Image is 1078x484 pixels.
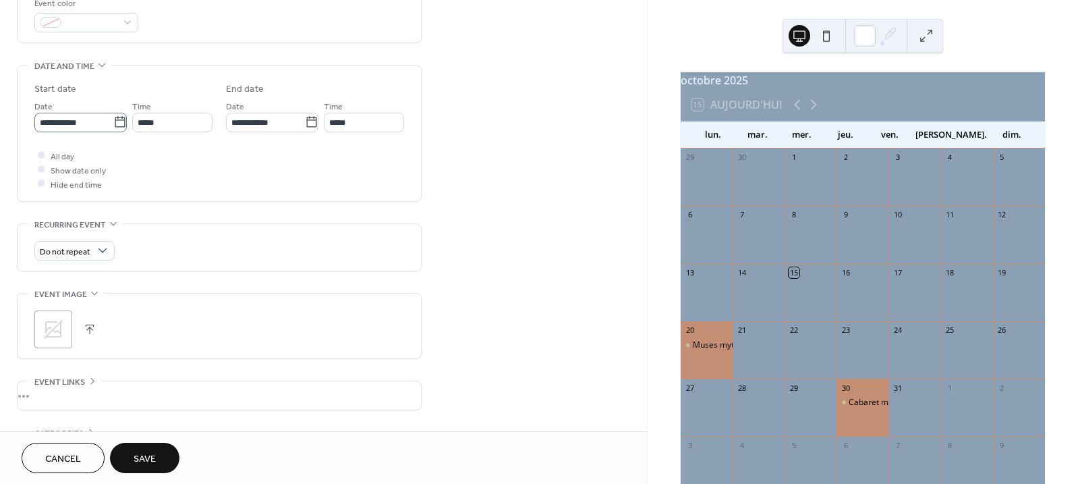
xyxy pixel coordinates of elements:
[841,267,851,277] div: 16
[737,325,747,335] div: 21
[685,267,695,277] div: 13
[990,122,1034,149] div: dim.
[693,340,759,351] div: Muses mythiques
[997,440,1007,450] div: 9
[18,381,421,410] div: •••
[789,210,799,220] div: 8
[685,210,695,220] div: 6
[824,122,868,149] div: jeu.
[892,210,903,220] div: 10
[868,122,911,149] div: ven.
[34,311,72,348] div: ;
[685,440,695,450] div: 3
[836,397,888,408] div: Cabaret mortel
[681,72,1045,88] div: octobre 2025
[737,210,747,220] div: 7
[997,153,1007,163] div: 5
[892,440,903,450] div: 7
[997,210,1007,220] div: 12
[912,122,990,149] div: [PERSON_NAME].
[997,325,1007,335] div: 26
[945,153,955,163] div: 4
[51,178,102,192] span: Hide end time
[841,153,851,163] div: 2
[685,383,695,393] div: 27
[34,427,84,441] span: Categories
[997,383,1007,393] div: 2
[737,440,747,450] div: 4
[737,267,747,277] div: 14
[945,267,955,277] div: 18
[780,122,824,149] div: mer.
[691,122,735,149] div: lun.
[841,440,851,450] div: 6
[34,288,87,302] span: Event image
[789,325,799,335] div: 22
[841,383,851,393] div: 30
[997,267,1007,277] div: 19
[34,375,85,389] span: Event links
[789,267,799,277] div: 15
[681,340,733,351] div: Muses mythiques
[849,397,906,408] div: Cabaret mortel
[892,267,903,277] div: 17
[789,383,799,393] div: 29
[51,149,74,163] span: All day
[132,99,151,113] span: Time
[34,59,94,74] span: Date and time
[945,440,955,450] div: 8
[110,443,179,473] button: Save
[945,210,955,220] div: 11
[134,452,156,466] span: Save
[324,99,343,113] span: Time
[51,163,106,178] span: Show date only
[226,99,244,113] span: Date
[789,440,799,450] div: 5
[45,452,81,466] span: Cancel
[892,153,903,163] div: 3
[841,210,851,220] div: 9
[226,82,264,97] div: End date
[40,244,90,259] span: Do not repeat
[685,153,695,163] div: 29
[892,325,903,335] div: 24
[22,443,105,473] button: Cancel
[892,383,903,393] div: 31
[737,383,747,393] div: 28
[34,218,106,232] span: Recurring event
[945,325,955,335] div: 25
[789,153,799,163] div: 1
[735,122,779,149] div: mar.
[34,99,53,113] span: Date
[34,82,76,97] div: Start date
[685,325,695,335] div: 20
[945,383,955,393] div: 1
[737,153,747,163] div: 30
[841,325,851,335] div: 23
